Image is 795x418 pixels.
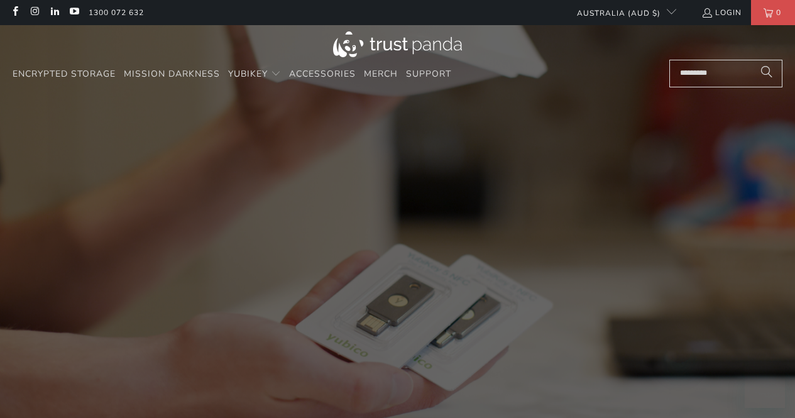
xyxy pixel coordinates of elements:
span: Mission Darkness [124,68,220,80]
summary: YubiKey [228,60,281,89]
span: Encrypted Storage [13,68,116,80]
span: Accessories [289,68,356,80]
a: Merch [364,60,398,89]
span: YubiKey [228,68,268,80]
a: Trust Panda Australia on Facebook [9,8,20,18]
a: Accessories [289,60,356,89]
span: Merch [364,68,398,80]
button: Search [751,60,782,87]
a: 1300 072 632 [89,6,144,19]
a: Support [406,60,451,89]
a: Trust Panda Australia on Instagram [29,8,40,18]
a: Trust Panda Australia on LinkedIn [49,8,60,18]
a: Encrypted Storage [13,60,116,89]
iframe: Button to launch messaging window [745,368,785,408]
span: Support [406,68,451,80]
input: Search... [669,60,782,87]
nav: Translation missing: en.navigation.header.main_nav [13,60,451,89]
a: Mission Darkness [124,60,220,89]
iframe: Close message [667,338,692,363]
img: Trust Panda Australia [333,31,462,57]
a: Login [701,6,742,19]
a: Trust Panda Australia on YouTube [69,8,79,18]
